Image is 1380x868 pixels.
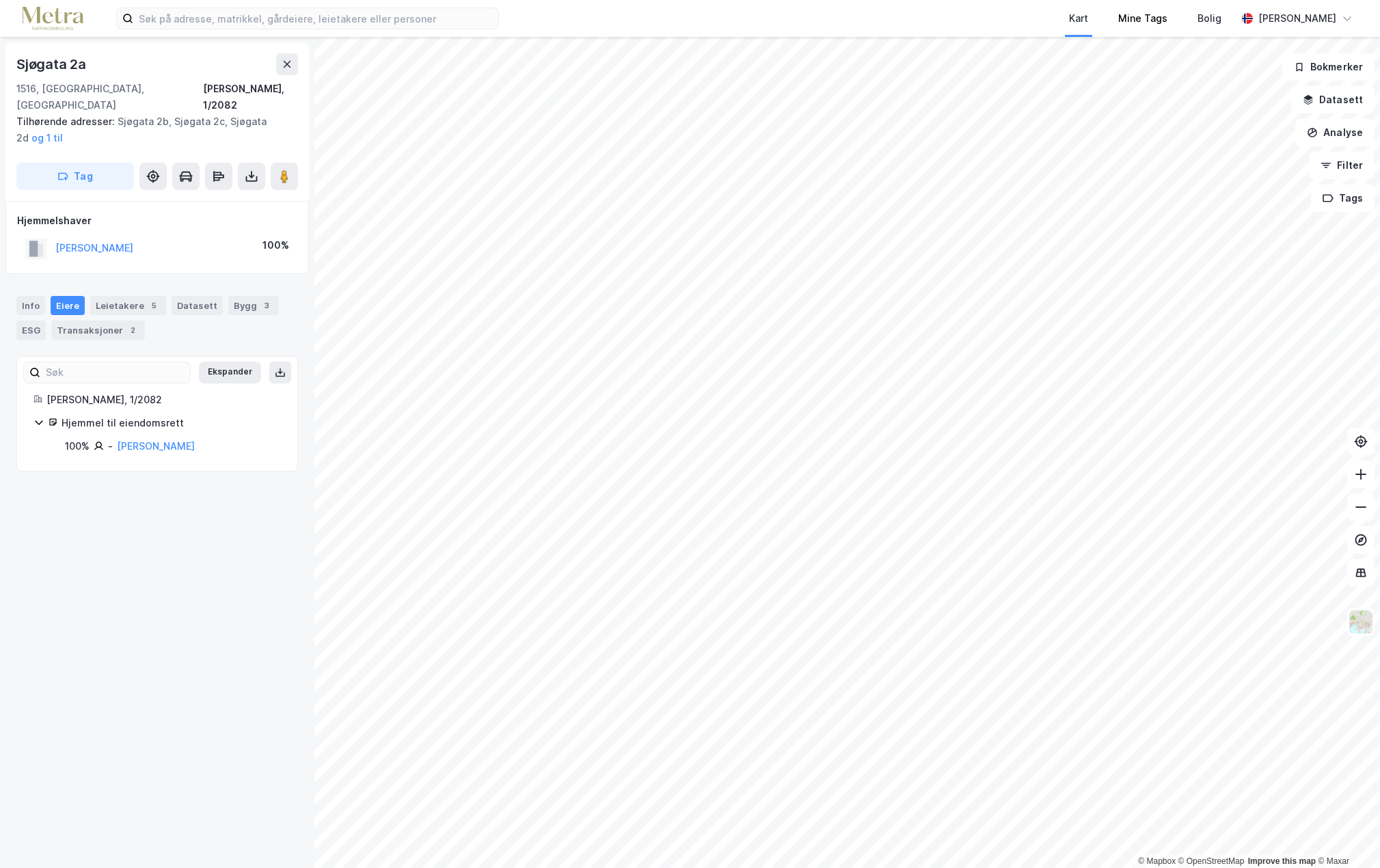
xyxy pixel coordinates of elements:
[1178,856,1245,866] a: OpenStreetMap
[1198,10,1221,27] div: Bolig
[1311,185,1375,212] button: Tags
[262,237,289,254] div: 100%
[16,321,46,340] div: ESG
[90,296,166,315] div: Leietakere
[1312,802,1380,868] iframe: Chat Widget
[172,296,223,315] div: Datasett
[1291,86,1375,113] button: Datasett
[1258,10,1336,27] div: [PERSON_NAME]
[16,163,134,190] button: Tag
[228,296,279,315] div: Bygg
[1295,119,1375,146] button: Analyse
[51,321,145,340] div: Transaksjoner
[260,299,273,312] div: 3
[16,53,89,75] div: Sjøgata 2a
[51,296,85,315] div: Eiere
[62,415,281,431] div: Hjemmel til eiendomsrett
[17,213,297,229] div: Hjemmelshaver
[40,362,190,383] input: Søk
[1248,856,1316,866] a: Improve this map
[203,81,298,113] div: [PERSON_NAME], 1/2082
[65,438,90,455] div: 100%
[1069,10,1088,27] div: Kart
[117,440,195,452] a: [PERSON_NAME]
[22,7,83,31] img: metra-logo.256734c3b2bbffee19d4.png
[126,323,139,337] div: 2
[16,296,45,315] div: Info
[1309,152,1375,179] button: Filter
[1118,10,1167,27] div: Mine Tags
[108,438,113,455] div: -
[1312,802,1380,868] div: Kontrollprogram for chat
[147,299,161,312] div: 5
[16,113,287,146] div: Sjøgata 2b, Sjøgata 2c, Sjøgata 2d
[1282,53,1375,81] button: Bokmerker
[1348,609,1374,635] img: Z
[16,81,203,113] div: 1516, [GEOGRAPHIC_DATA], [GEOGRAPHIC_DATA]
[133,8,498,29] input: Søk på adresse, matrikkel, gårdeiere, leietakere eller personer
[16,116,118,127] span: Tilhørende adresser:
[199,362,261,383] button: Ekspander
[46,392,281,408] div: [PERSON_NAME], 1/2082
[1138,856,1176,866] a: Mapbox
